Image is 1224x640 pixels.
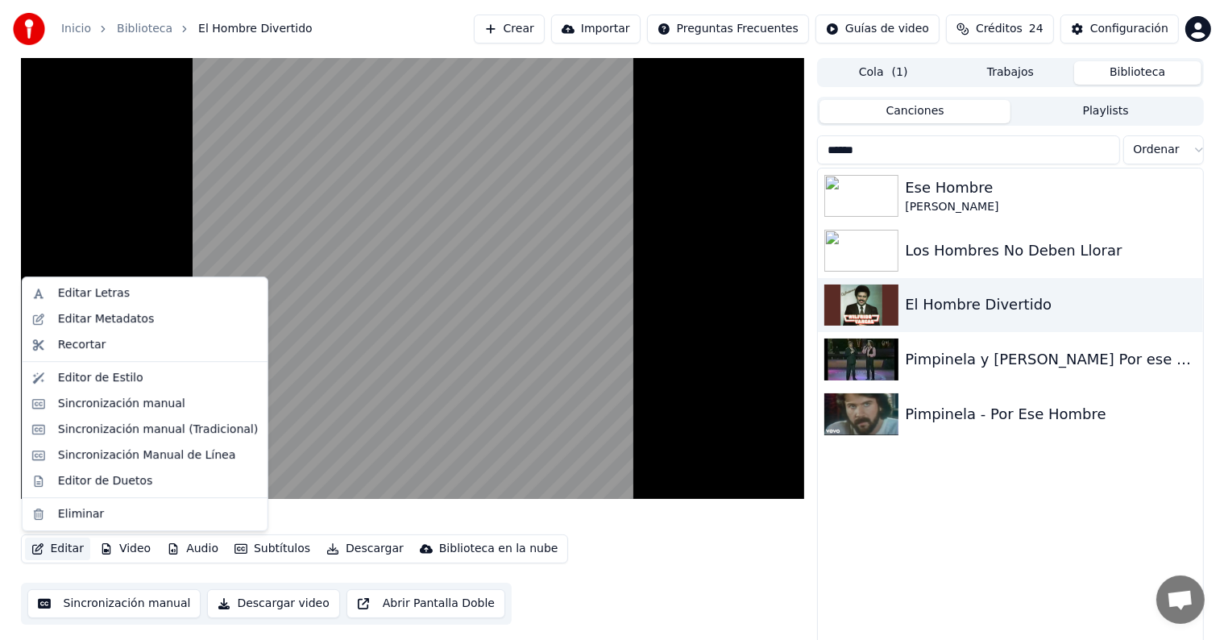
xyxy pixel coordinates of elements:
[439,541,558,557] div: Biblioteca en la nube
[58,337,106,353] div: Recortar
[58,311,154,327] div: Editar Metadatos
[58,396,185,412] div: Sincronización manual
[58,370,143,386] div: Editor de Estilo
[1060,15,1179,44] button: Configuración
[905,403,1196,426] div: Pimpinela - Por Ese Hombre
[905,177,1196,199] div: Ese Hombre
[1134,142,1180,158] span: Ordenar
[905,199,1196,215] div: [PERSON_NAME]
[228,538,317,560] button: Subtítulos
[61,21,91,37] a: Inicio
[346,589,505,618] button: Abrir Pantalla Doble
[1090,21,1168,37] div: Configuración
[21,505,168,528] div: El Hombre Divertido
[58,447,236,463] div: Sincronización Manual de Línea
[1029,21,1044,37] span: 24
[947,61,1074,85] button: Trabajos
[25,538,90,560] button: Editar
[13,13,45,45] img: youka
[61,21,313,37] nav: breadcrumb
[946,15,1054,44] button: Créditos24
[647,15,809,44] button: Preguntas Frecuentes
[474,15,545,44] button: Crear
[1074,61,1201,85] button: Biblioteca
[198,21,312,37] span: El Hombre Divertido
[976,21,1023,37] span: Créditos
[819,61,947,85] button: Cola
[58,506,104,522] div: Eliminar
[320,538,410,560] button: Descargar
[905,293,1196,316] div: El Hombre Divertido
[58,473,152,489] div: Editor de Duetos
[58,285,130,301] div: Editar Letras
[892,64,908,81] span: ( 1 )
[1156,576,1205,624] div: Chat abierto
[93,538,157,560] button: Video
[551,15,641,44] button: Importar
[905,239,1196,262] div: Los Hombres No Deben Llorar
[58,422,258,438] div: Sincronización manual (Tradicional)
[117,21,172,37] a: Biblioteca
[160,538,225,560] button: Audio
[1010,100,1201,123] button: Playlists
[905,348,1196,371] div: Pimpinela y [PERSON_NAME] Por ese Hombre 2
[207,589,339,618] button: Descargar video
[819,100,1010,123] button: Canciones
[27,589,201,618] button: Sincronización manual
[815,15,940,44] button: Guías de video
